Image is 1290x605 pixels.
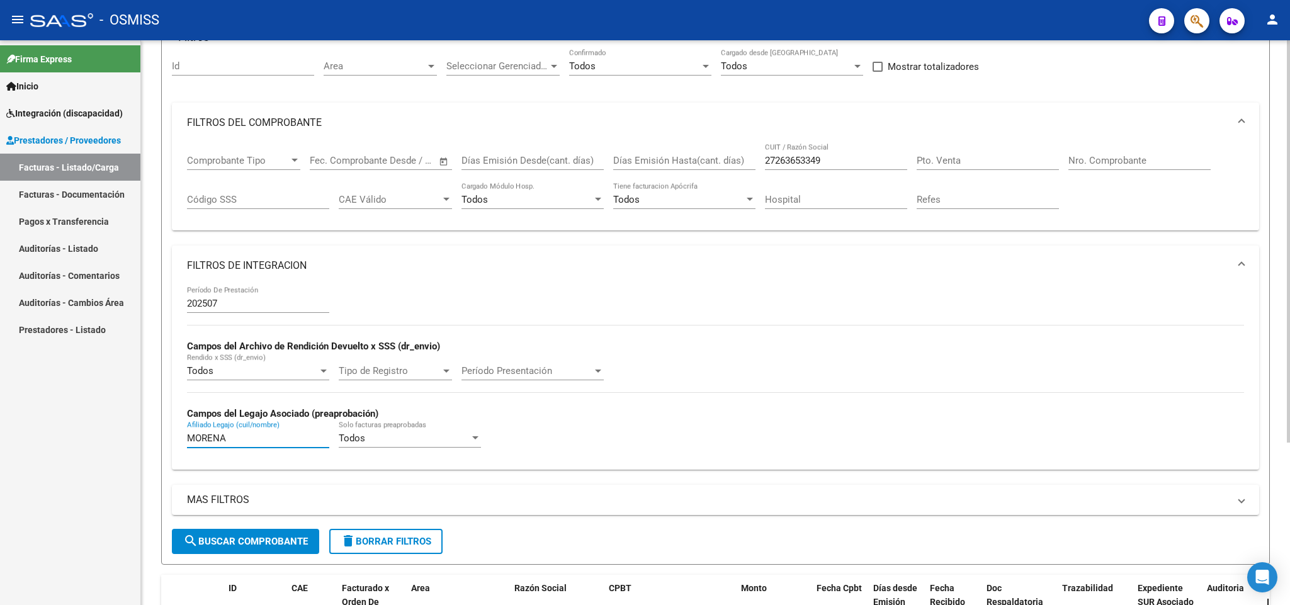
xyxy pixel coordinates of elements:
input: Fecha inicio [310,155,361,166]
div: FILTROS DE INTEGRACION [172,286,1259,469]
span: Período Presentación [461,365,592,376]
span: Inicio [6,79,38,93]
span: Buscar Comprobante [183,536,308,547]
input: Fecha fin [372,155,433,166]
span: - OSMISS [99,6,159,34]
span: Fecha Cpbt [817,583,862,593]
span: Trazabilidad [1062,583,1113,593]
span: Auditoria [1207,583,1244,593]
span: ID [229,583,237,593]
mat-icon: delete [341,533,356,548]
strong: Campos del Archivo de Rendición Devuelto x SSS (dr_envio) [187,341,440,352]
span: Todos [187,365,213,376]
mat-expansion-panel-header: FILTROS DEL COMPROBANTE [172,103,1259,143]
span: Firma Express [6,52,72,66]
span: Tipo de Registro [339,365,441,376]
span: Todos [613,194,640,205]
mat-expansion-panel-header: MAS FILTROS [172,485,1259,515]
span: Todos [461,194,488,205]
span: Seleccionar Gerenciador [446,60,548,72]
span: Area [411,583,430,593]
span: Monto [741,583,767,593]
span: Todos [721,60,747,72]
mat-panel-title: FILTROS DE INTEGRACION [187,259,1229,273]
button: Borrar Filtros [329,529,443,554]
span: CAE [291,583,308,593]
span: Todos [339,433,365,444]
span: Area [324,60,426,72]
span: Integración (discapacidad) [6,106,123,120]
span: Todos [569,60,596,72]
mat-panel-title: FILTROS DEL COMPROBANTE [187,116,1229,130]
span: CPBT [609,583,631,593]
span: Comprobante Tipo [187,155,289,166]
span: Razón Social [514,583,567,593]
mat-expansion-panel-header: FILTROS DE INTEGRACION [172,246,1259,286]
div: FILTROS DEL COMPROBANTE [172,143,1259,231]
div: Open Intercom Messenger [1247,562,1277,592]
mat-icon: menu [10,12,25,27]
mat-panel-title: MAS FILTROS [187,493,1229,507]
strong: Campos del Legajo Asociado (preaprobación) [187,408,378,419]
button: Buscar Comprobante [172,529,319,554]
button: Open calendar [437,154,451,169]
span: CAE Válido [339,194,441,205]
span: Prestadores / Proveedores [6,133,121,147]
mat-icon: person [1265,12,1280,27]
span: Borrar Filtros [341,536,431,547]
span: Mostrar totalizadores [888,59,979,74]
mat-icon: search [183,533,198,548]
